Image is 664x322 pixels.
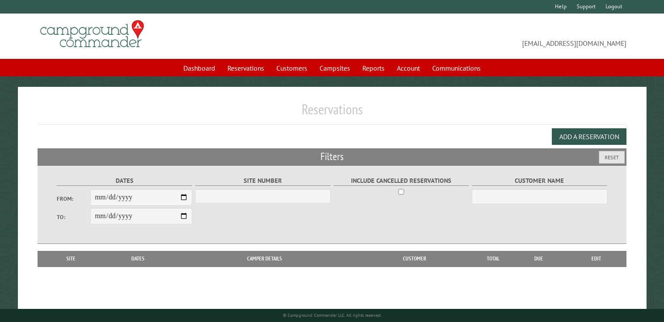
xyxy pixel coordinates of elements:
th: Due [511,251,567,267]
a: Communications [427,60,486,76]
th: Total [476,251,511,267]
th: Edit [567,251,626,267]
a: Customers [271,60,313,76]
th: Customer [353,251,476,267]
small: © Campground Commander LLC. All rights reserved. [283,312,382,318]
label: Customer Name [472,176,608,186]
label: To: [57,213,91,221]
span: [EMAIL_ADDRESS][DOMAIN_NAME] [332,24,626,48]
h1: Reservations [38,101,626,125]
a: Reports [357,60,390,76]
a: Reservations [222,60,269,76]
button: Reset [599,151,625,164]
label: Site Number [195,176,331,186]
th: Dates [100,251,176,267]
label: Include Cancelled Reservations [334,176,469,186]
img: Campground Commander [38,17,147,51]
label: From: [57,195,91,203]
th: Camper Details [176,251,353,267]
button: Add a Reservation [552,128,626,145]
h2: Filters [38,148,626,165]
th: Site [42,251,100,267]
a: Campsites [314,60,355,76]
label: Dates [57,176,193,186]
a: Account [392,60,425,76]
a: Dashboard [178,60,220,76]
